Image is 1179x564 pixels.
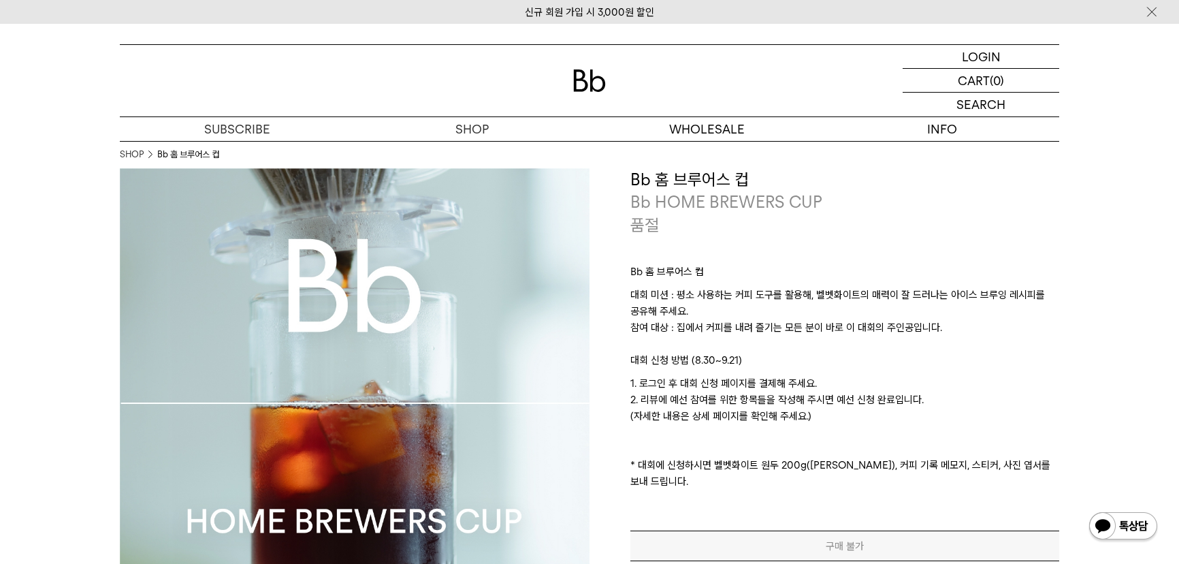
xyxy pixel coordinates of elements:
img: 로고 [573,69,606,92]
a: 신규 회원 가입 시 3,000원 할인 [525,6,654,18]
a: LOGIN [903,45,1059,69]
p: LOGIN [962,45,1001,68]
p: WHOLESALE [589,117,824,141]
p: 1. 로그인 후 대회 신청 페이지를 결제해 주세요. 2. 리뷰에 예선 참여를 위한 항목들을 작성해 주시면 예선 신청 완료입니다. (자세한 내용은 상세 페이지를 확인해 주세요.... [630,375,1059,490]
p: 품절 [630,214,659,237]
a: SHOP [120,148,144,161]
button: 구매 불가 [630,531,1059,561]
li: Bb 홈 브루어스 컵 [157,148,219,161]
a: CART (0) [903,69,1059,93]
p: Bb HOME BREWERS CUP [630,191,1059,214]
p: Bb 홈 브루어스 컵 [630,264,1059,287]
p: 대회 신청 방법 (8.30~9.21) [630,352,1059,375]
p: INFO [824,117,1059,141]
p: SEARCH [956,93,1005,116]
p: (0) [990,69,1004,92]
h3: Bb 홈 브루어스 컵 [630,168,1059,191]
a: SUBSCRIBE [120,117,355,141]
p: CART [958,69,990,92]
a: SHOP [355,117,589,141]
p: 대회 미션 : 평소 사용하는 커피 도구를 활용해, 벨벳화이트의 매력이 잘 드러나는 아이스 브루잉 레시피를 공유해 주세요. 참여 대상 : 집에서 커피를 내려 즐기는 모든 분이 ... [630,287,1059,352]
img: 카카오톡 채널 1:1 채팅 버튼 [1088,511,1159,544]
